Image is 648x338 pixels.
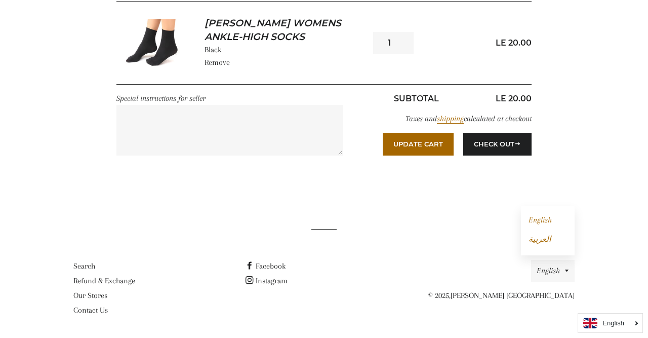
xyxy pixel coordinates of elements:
a: English [583,318,637,328]
a: Contact Us [73,306,108,315]
a: English [529,215,552,224]
p: © 2025, [418,289,575,302]
span: LE 20.00 [496,38,532,48]
p: Black [205,44,366,56]
a: Facebook [246,261,286,271]
a: [PERSON_NAME] [GEOGRAPHIC_DATA] [451,291,575,300]
label: Special instructions for seller [116,94,206,103]
button: Update Cart [383,133,454,155]
a: Our Stores [73,291,107,300]
a: shipping [437,114,464,124]
a: Search [73,261,95,271]
i: English [602,320,624,326]
button: Check Out [463,133,532,155]
img: Charmaine Womens Ankle-High Socks - Black [116,19,189,67]
a: Remove [205,58,230,67]
em: Taxes and calculated at checkout [406,114,532,124]
a: Refund & Exchange [73,276,135,285]
a: Instagram [246,276,288,285]
button: English [531,260,575,282]
a: العربية [529,235,551,244]
a: [PERSON_NAME] Womens Ankle-High Socks [205,17,349,44]
p: Subtotal [358,92,474,105]
p: LE 20.00 [474,92,532,105]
